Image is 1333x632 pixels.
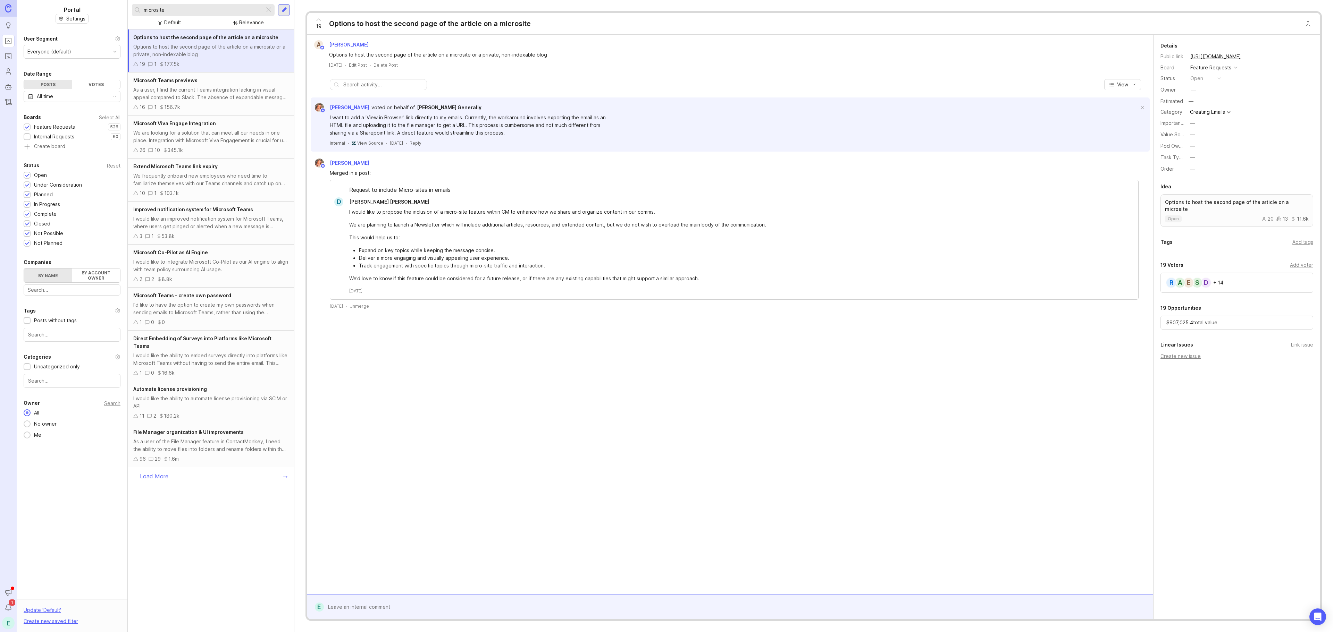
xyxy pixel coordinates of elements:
div: Details [1160,42,1177,50]
a: [DATE] [329,62,342,68]
div: Update ' Default ' [24,606,61,617]
div: I'd like to have the option to create my own passwords when sending emails to Microsoft Teams, ra... [133,301,288,316]
div: Link issue [1291,341,1313,349]
div: 8.8k [162,275,172,283]
div: Everyone (default) [27,48,71,55]
div: Owner [24,399,40,407]
div: Open Intercom Messenger [1309,608,1326,625]
a: View Source [357,140,383,146]
div: I would like the ability to embed surveys directly into platforms like Microsoft Teams without ha... [133,352,288,367]
div: No owner [31,420,60,428]
a: Options to host the second page of the article on a micrositeopen201311.6k [1160,194,1313,227]
div: In Progress [34,200,60,208]
div: Status [24,161,39,170]
div: D [1200,277,1212,288]
div: Search [104,401,120,405]
div: As a user of the File Manager feature in ContactMonkey, I need the ability to move files into fol... [133,438,288,453]
span: Options to host the second page of the article on a microsite [133,34,278,40]
div: 1 [151,232,154,240]
div: + 14 [1213,280,1223,285]
div: Posts [24,80,72,89]
div: A [314,40,323,49]
li: Deliver a more engaging and visually appealing user experience. [359,254,1127,262]
p: open [1168,216,1179,222]
img: member badge [320,108,326,113]
div: 345.1k [168,146,183,154]
a: Microsoft Teams - create own passwordI'd like to have the option to create my own passwords when ... [128,288,294,331]
a: Roadmaps [2,50,15,62]
div: Default [164,19,181,26]
p: 60 [113,134,118,139]
time: [DATE] [349,288,362,294]
div: Boards [24,113,41,121]
div: Feature Requests [1190,64,1231,71]
div: E [315,603,324,612]
a: Extend Microsoft Teams link expiryWe frequently onboard new employees who need time to familiariz... [128,159,294,202]
label: Pod Ownership [1160,143,1196,149]
div: User Segment [24,35,58,43]
span: 1 [9,599,15,606]
div: Category [1160,108,1185,116]
a: Direct Embedding of Surveys into Platforms like Microsoft TeamsI would like the ability to embed ... [128,331,294,381]
p: Options to host the second page of the article on a microsite [1165,199,1309,213]
div: Request to include Micro-sites in emails [330,186,1138,197]
div: Not Possible [34,230,63,237]
a: Options to host the second page of the article on a micrositeOptions to host the second page of t... [128,29,294,72]
div: · [370,62,371,68]
div: 10 [140,189,145,197]
svg: toggle icon [109,94,120,99]
div: Owner [1160,86,1185,94]
div: — [1190,154,1195,161]
img: Bronwen W [313,159,326,168]
a: [PERSON_NAME] Generally [417,104,481,111]
div: Add voter [1290,261,1313,269]
div: 2 [140,275,142,283]
span: View Source [357,140,383,146]
div: Estimated [1160,99,1183,104]
input: Search... [28,286,116,294]
div: · [346,303,347,309]
div: 0 [151,318,154,326]
div: — [1190,131,1195,138]
div: Tags [1160,238,1173,246]
div: $ 907,025.4 total value [1160,316,1313,330]
div: Delete Post [374,62,398,68]
label: Importance [1160,120,1187,126]
button: Close button [1301,17,1315,31]
span: [PERSON_NAME] [329,42,369,48]
div: Complete [34,210,57,218]
span: Extend Microsoft Teams link expiry [133,163,218,169]
div: We are looking for a solution that can meet all our needs in one place. Integration with Microsof... [133,129,288,144]
div: — [1187,97,1196,106]
div: 96 [140,455,146,463]
div: 2 [153,412,156,420]
a: Improved notification system for Microsoft TeamsI would like an improved notification system for ... [128,202,294,245]
div: — [1190,165,1195,173]
div: Create new saved filter [24,617,78,625]
button: E [2,617,15,629]
span: Improved notification system for Microsoft Teams [133,206,253,212]
a: Microsoft Viva Engage IntegrationWe are looking for a solution that can meet all our needs in one... [128,116,294,159]
a: Portal [2,35,15,47]
div: We are planning to launch a Newsletter which will include additional articles, resources, and ext... [349,221,1127,229]
label: Order [1160,166,1174,172]
li: Expand on key topics while keeping the message concise. [359,247,1127,254]
a: Changelog [2,96,15,108]
div: 3 [140,232,142,240]
button: Settings [56,14,89,24]
a: File Manager organization & UI improvementsAs a user of the File Manager feature in ContactMonkey... [128,424,294,467]
div: — [1191,86,1196,94]
div: → [282,473,294,480]
span: Automate license provisioning [133,386,207,392]
input: Search... [144,6,262,14]
a: Autopilot [2,80,15,93]
div: Tags [24,307,36,315]
div: Internal Requests [34,133,74,140]
div: All time [37,93,53,100]
div: Edit Post [349,62,367,68]
div: I would like the ability to automate license provisioning via SCIM or API [133,395,288,410]
a: Bronwen W[PERSON_NAME] [311,103,369,112]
